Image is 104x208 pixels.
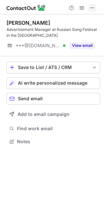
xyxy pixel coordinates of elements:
span: Find work email [17,126,97,132]
button: Notes [7,137,100,146]
button: Send email [7,93,100,104]
div: Advertisement Manager at Russian Song Festival in the [GEOGRAPHIC_DATA] [7,27,100,38]
button: save-profile-one-click [7,62,100,73]
button: Add to email campaign [7,108,100,120]
span: AI write personalized message [18,80,87,86]
span: Send email [18,96,43,101]
div: Save to List / ATS / CRM [18,65,89,70]
button: Find work email [7,124,100,133]
span: Add to email campaign [18,112,69,117]
span: ***@[DOMAIN_NAME] [16,43,61,49]
img: ContactOut v5.3.10 [7,4,46,12]
button: Reveal Button [69,42,95,49]
span: Notes [17,139,97,145]
button: AI write personalized message [7,77,100,89]
div: [PERSON_NAME] [7,20,50,26]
